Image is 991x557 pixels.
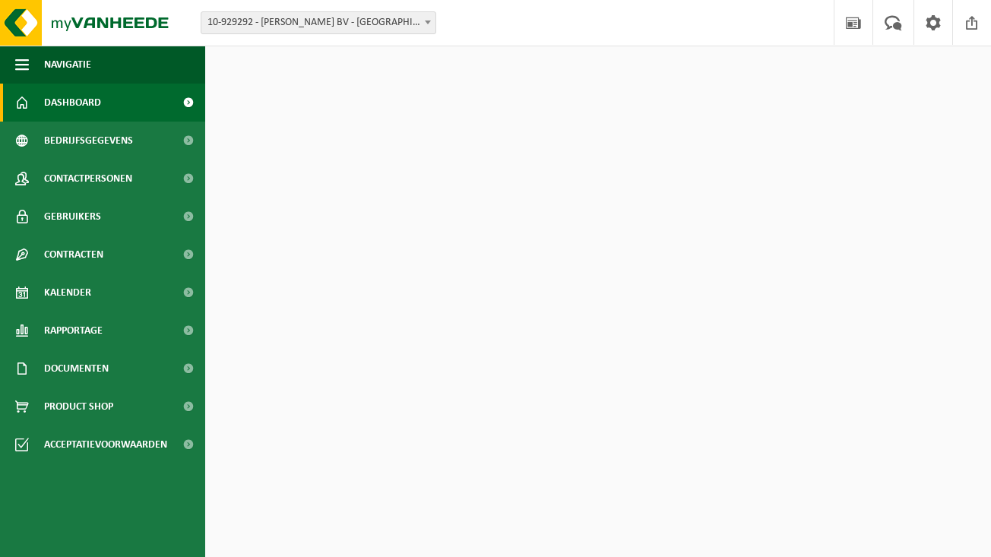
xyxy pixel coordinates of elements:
span: 10-929292 - JOACHIM MORTIER BV - TORHOUT [201,11,436,34]
span: Kalender [44,274,91,312]
span: Product Shop [44,388,113,426]
span: Documenten [44,350,109,388]
span: Navigatie [44,46,91,84]
span: Dashboard [44,84,101,122]
span: Bedrijfsgegevens [44,122,133,160]
span: Contactpersonen [44,160,132,198]
span: Acceptatievoorwaarden [44,426,167,464]
span: 10-929292 - JOACHIM MORTIER BV - TORHOUT [201,12,435,33]
span: Gebruikers [44,198,101,236]
span: Rapportage [44,312,103,350]
span: Contracten [44,236,103,274]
